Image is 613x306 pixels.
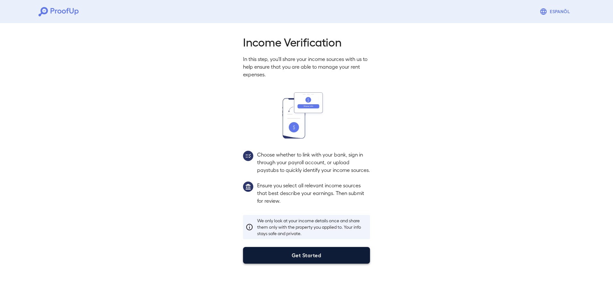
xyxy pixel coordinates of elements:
[243,182,253,192] img: group1.svg
[257,151,370,174] p: Choose whether to link with your bank, sign in through your payroll account, or upload paystubs t...
[243,35,370,49] h2: Income Verification
[257,182,370,205] p: Ensure you select all relevant income sources that best describe your earnings. Then submit for r...
[243,55,370,78] p: In this step, you'll share your income sources with us to help ensure that you are able to manage...
[257,217,367,237] p: We only look at your income details once and share them only with the property you applied to. Yo...
[282,92,331,139] img: transfer_money.svg
[243,247,370,264] button: Get Started
[537,5,575,18] button: Espanõl
[243,151,253,161] img: group2.svg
